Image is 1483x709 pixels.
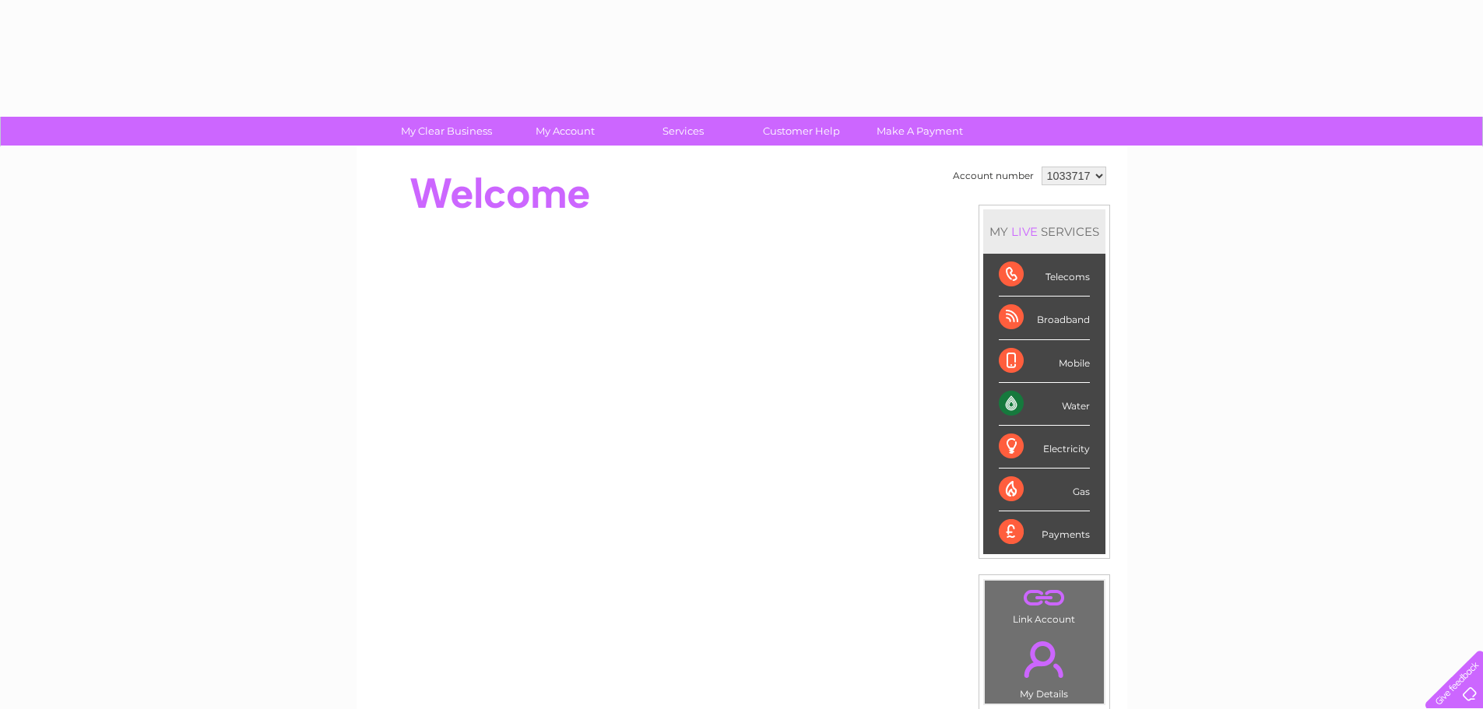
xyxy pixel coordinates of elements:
[949,163,1038,189] td: Account number
[983,209,1105,254] div: MY SERVICES
[989,584,1100,612] a: .
[999,469,1090,511] div: Gas
[856,117,984,146] a: Make A Payment
[999,511,1090,553] div: Payments
[984,628,1105,704] td: My Details
[989,632,1100,686] a: .
[501,117,629,146] a: My Account
[1008,224,1041,239] div: LIVE
[984,580,1105,629] td: Link Account
[999,383,1090,426] div: Water
[737,117,866,146] a: Customer Help
[382,117,511,146] a: My Clear Business
[999,254,1090,297] div: Telecoms
[999,340,1090,383] div: Mobile
[999,426,1090,469] div: Electricity
[999,297,1090,339] div: Broadband
[619,117,747,146] a: Services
